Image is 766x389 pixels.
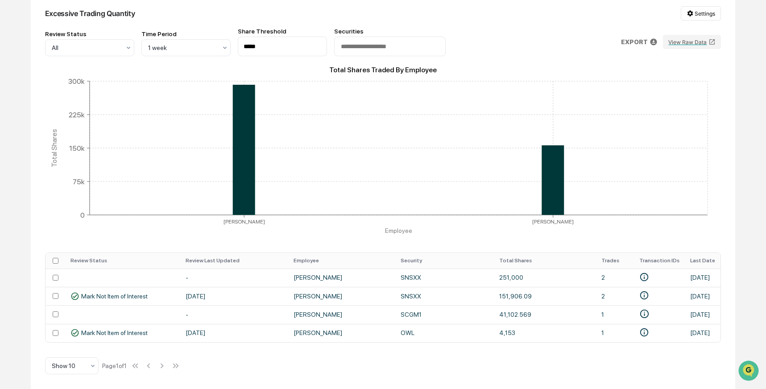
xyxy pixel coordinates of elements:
button: Start new chat [152,71,162,82]
div: Share Threshold [238,28,327,35]
p: EXPORT [621,38,648,46]
td: 41,102.569 [494,305,596,323]
tspan: 150k [69,144,85,152]
tspan: 75k [73,177,85,186]
div: Review Status [45,30,134,37]
td: [PERSON_NAME] [288,324,395,342]
a: Powered byPylon [63,151,108,158]
td: [PERSON_NAME] [288,305,395,323]
span: Data Lookup [18,129,56,138]
td: - [180,269,289,287]
td: [DATE] [180,287,289,305]
svg: • Plaid-09mzOax57eioZQYppLZvfx0gmyPdeeCE4ZOMN • Plaid-AAgL0aDBjVtp0K9EEx0gsgRJjw7eNNf5Ara4V [639,272,649,282]
a: 🖐️Preclearance [5,109,61,125]
span: Pylon [89,151,108,158]
td: - [180,305,289,323]
div: Time Period [141,30,231,37]
a: 🗄️Attestations [61,109,114,125]
td: 2 [596,269,634,287]
iframe: Open customer support [737,360,762,384]
span: Mark Not Item of Interest [81,293,148,300]
th: Last Date [685,253,720,269]
div: Securities [334,28,446,35]
th: Employee [288,253,395,269]
div: Page 1 of 1 [102,362,127,369]
th: Review Status [65,253,180,269]
span: Preclearance [18,112,58,121]
text: Total Shares Traded By Employee [329,66,437,74]
div: Excessive Trading Quantity [45,9,135,18]
svg: • Plaid-PVbNzXL0VktMQKL7bj8Mu0VMX034NVC7bL6DV [639,327,649,337]
th: Trades [596,253,634,269]
svg: • Plaid-7LrQ1aZnPVie3aBJJy3XHjNy0O1zgpI0Y8jR9 [639,309,649,319]
div: We're available if you need us! [30,77,113,84]
td: 151,906.09 [494,287,596,305]
button: View Raw Data [663,35,721,49]
td: 2 [596,287,634,305]
svg: • Plaid-AZNjzJ5dZOF4kgK59z6ehDnD68Ab4OHM1yPkv • Plaid-kebmqNVde1FD9Yx1ovqQIO86km8LEBhvoeYpw [639,290,649,300]
div: Start new chat [30,68,146,77]
th: Security [395,253,494,269]
td: 251,000 [494,269,596,287]
td: 1 [596,305,634,323]
th: Total Shares [494,253,596,269]
p: How can we help? [9,19,162,33]
td: [DATE] [180,324,289,342]
td: 4,153 [494,324,596,342]
td: SNSXX [395,269,494,287]
div: 🔎 [9,130,16,137]
th: Review Last Updated [180,253,289,269]
div: 🖐️ [9,113,16,120]
span: Mark Not Item of Interest [81,329,148,336]
tspan: [PERSON_NAME] [532,219,574,225]
tspan: [PERSON_NAME] [224,219,265,225]
td: [DATE] [685,305,720,323]
span: Attestations [74,112,111,121]
td: [PERSON_NAME] [288,269,395,287]
td: SNSXX [395,287,494,305]
div: 🗄️ [65,113,72,120]
td: [DATE] [685,324,720,342]
tspan: Employee [385,227,412,234]
td: [DATE] [685,269,720,287]
tspan: 300k [68,77,85,85]
td: [PERSON_NAME] [288,287,395,305]
td: OWL [395,324,494,342]
td: SCGM1 [395,305,494,323]
a: 🔎Data Lookup [5,126,60,142]
td: 1 [596,324,634,342]
img: 1746055101610-c473b297-6a78-478c-a979-82029cc54cd1 [9,68,25,84]
tspan: Total Shares [50,129,58,167]
tspan: 225k [69,110,85,119]
tspan: 0 [80,211,85,219]
td: [DATE] [685,287,720,305]
th: Transaction IDs [634,253,685,269]
button: Settings [681,6,721,21]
